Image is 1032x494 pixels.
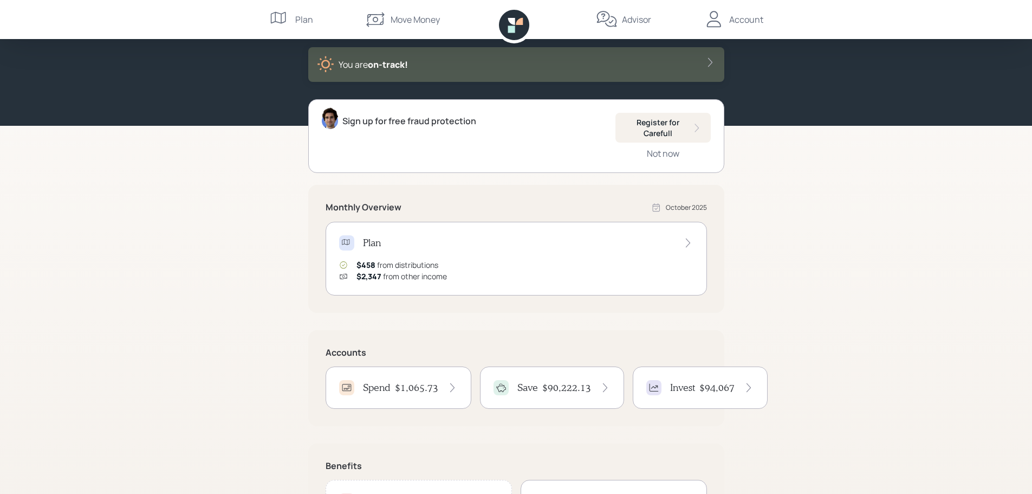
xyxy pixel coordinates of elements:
[363,382,391,394] h4: Spend
[363,237,381,249] h4: Plan
[395,382,438,394] h4: $1,065.73
[326,461,707,471] h5: Benefits
[342,114,476,127] div: Sign up for free fraud protection
[647,147,679,159] div: Not now
[295,13,313,26] div: Plan
[356,271,447,282] div: from other income
[391,13,440,26] div: Move Money
[517,382,538,394] h4: Save
[666,203,707,213] div: October 2025
[670,382,695,394] h4: Invest
[339,58,408,71] div: You are
[542,382,591,394] h4: $90,222.13
[624,117,702,138] div: Register for Carefull
[326,202,401,213] h5: Monthly Overview
[368,59,408,70] span: on‑track!
[322,107,338,129] img: harrison-schaefer-headshot-2.png
[356,271,381,281] span: $2,347
[356,260,375,270] span: $458
[326,348,707,358] h5: Accounts
[699,382,735,394] h4: $94,067
[615,113,711,143] button: Register for Carefull
[356,259,438,271] div: from distributions
[729,13,763,26] div: Account
[622,13,651,26] div: Advisor
[317,56,334,73] img: sunny-XHVQM73Q.digested.png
